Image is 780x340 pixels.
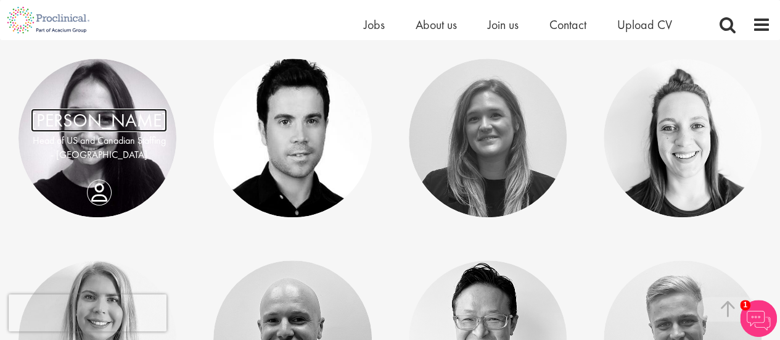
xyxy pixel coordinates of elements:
a: [PERSON_NAME] [421,310,557,333]
p: Executive VP - [GEOGRAPHIC_DATA] [226,134,362,162]
p: Managing Consultant - [GEOGRAPHIC_DATA] [421,134,557,162]
a: About us [416,17,457,33]
img: Chatbot [740,300,777,337]
iframe: reCAPTCHA [9,294,166,331]
p: Head of US and Canadian Staffing - [GEOGRAPHIC_DATA] [31,134,167,162]
a: Jobs [364,17,385,33]
a: [PERSON_NAME] [226,109,362,132]
a: [PERSON_NAME] [616,310,752,333]
a: [PERSON_NAME] [31,109,167,132]
a: Join us [488,17,519,33]
a: [PERSON_NAME] [31,310,167,333]
a: Contact [549,17,586,33]
a: [PERSON_NAME] [616,102,752,125]
span: 1 [740,300,750,310]
a: Upload CV [617,17,672,33]
p: Senior Research Associate Biometrics - [GEOGRAPHIC_DATA] & EU [616,127,752,170]
a: [PERSON_NAME] [421,109,557,132]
